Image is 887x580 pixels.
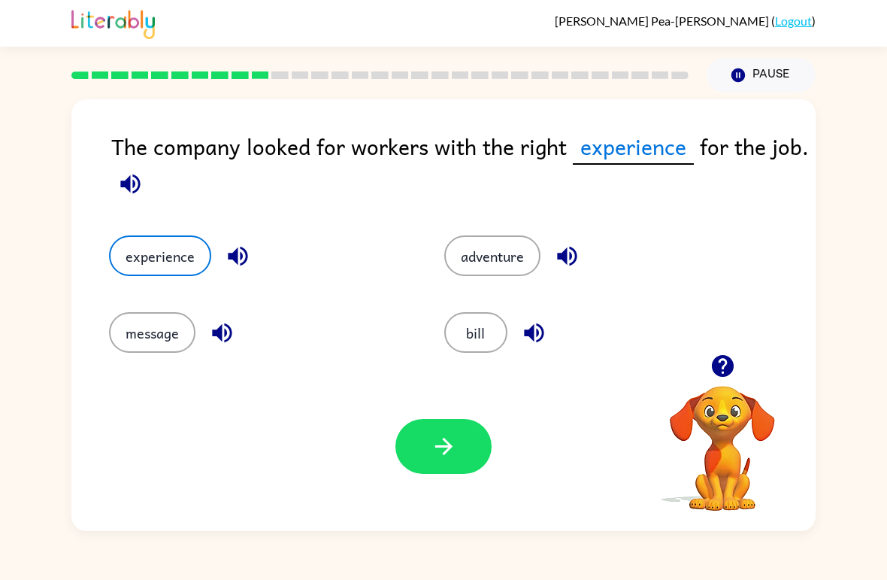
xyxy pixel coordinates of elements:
button: experience [109,235,211,276]
span: [PERSON_NAME] Pea-[PERSON_NAME] [555,14,771,28]
button: adventure [444,235,540,276]
a: Logout [775,14,812,28]
button: Pause [707,58,816,93]
video: Your browser must support playing .mp4 files to use Literably. Please try using another browser. [647,363,798,513]
span: experience [573,129,694,165]
div: The company looked for workers with the right for the job. [111,129,816,205]
div: ( ) [555,14,816,28]
button: message [109,312,195,353]
button: bill [444,312,507,353]
img: Literably [71,6,155,39]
